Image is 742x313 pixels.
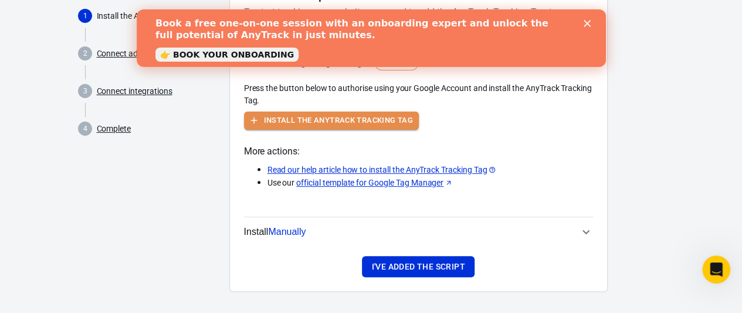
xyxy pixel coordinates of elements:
span: Install [244,224,306,240]
span: Manually [268,227,306,237]
a: Complete [97,123,131,135]
span: More actions: [244,144,593,159]
a: Connect ad networks [97,48,174,60]
iframe: Intercom live chat banner [137,9,606,67]
button: I've added the script [362,256,474,278]
button: Install the AnyTrack Tracking Tag [244,112,419,130]
p: Use our [267,177,593,189]
a: Read our help article how to install the AnyTrack Tracking Tag [267,164,497,176]
text: 1 [83,12,87,20]
text: 3 [83,87,87,95]
h6: To start tracking your website, you need to add the AnyTrack Tracking Tag to your website. Here a... [244,5,588,34]
a: official template for Google Tag Manager [296,177,453,189]
p: Install the AnyTrack tag [97,10,220,22]
text: 4 [83,124,87,133]
text: 2 [83,49,87,58]
div: Close [447,11,459,18]
div: Press the button below to authorise using your Google Account and install the AnyTrack Tracking Tag. [244,82,593,107]
a: Connect integrations [97,85,172,97]
button: InstallManually [244,217,593,247]
iframe: Intercom live chat [702,255,730,284]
